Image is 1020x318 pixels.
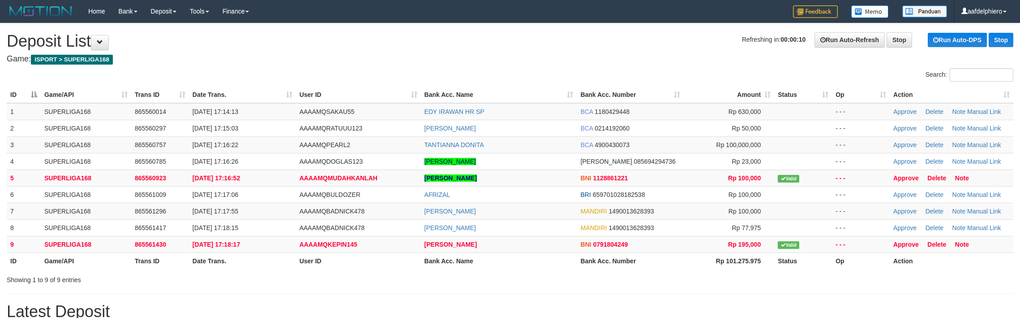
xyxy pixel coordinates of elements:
td: SUPERLIGA168 [41,103,131,120]
a: Delete [926,158,943,165]
span: [DATE] 17:17:55 [193,208,238,215]
a: Approve [893,224,917,231]
span: [DATE] 17:18:17 [193,241,240,248]
span: Rp 100,000 [728,174,761,182]
a: Manual Link [967,224,1001,231]
th: Trans ID [131,253,189,269]
span: [DATE] 17:17:06 [193,191,238,198]
span: Copy 1128861221 to clipboard [593,174,628,182]
th: Game/API [41,253,131,269]
a: [PERSON_NAME] [424,224,476,231]
span: [DATE] 17:18:15 [193,224,238,231]
span: Rp 100,000,000 [716,141,761,148]
td: - - - [832,153,890,170]
th: ID [7,253,41,269]
a: TANTIANNA DONITA [424,141,484,148]
a: Delete [926,125,943,132]
img: Button%20Memo.svg [851,5,889,18]
a: Manual Link [967,141,1001,148]
span: Valid transaction [778,241,799,249]
td: 8 [7,219,41,236]
span: MANDIRI [580,224,607,231]
td: 4 [7,153,41,170]
td: - - - [832,203,890,219]
a: Delete [926,141,943,148]
span: [DATE] 17:15:03 [193,125,238,132]
a: Approve [893,141,917,148]
a: [PERSON_NAME] [424,208,476,215]
a: Stop [887,32,912,48]
a: EDY IRAWAN HR SP [424,108,484,115]
span: BRI [580,191,591,198]
span: 865560014 [135,108,166,115]
td: SUPERLIGA168 [41,136,131,153]
span: Copy 1490013628393 to clipboard [609,208,654,215]
th: Date Trans.: activate to sort column ascending [189,87,296,103]
span: 865561009 [135,191,166,198]
span: 865560757 [135,141,166,148]
th: User ID: activate to sort column ascending [296,87,421,103]
th: Trans ID: activate to sort column ascending [131,87,189,103]
td: 6 [7,186,41,203]
img: MOTION_logo.png [7,4,75,18]
a: Note [952,108,966,115]
strong: 00:00:10 [780,36,806,43]
span: 865561430 [135,241,166,248]
span: Rp 630,000 [729,108,761,115]
span: BNI [580,174,591,182]
td: 2 [7,120,41,136]
span: MANDIRI [580,208,607,215]
span: AAAAMQBULDOZER [300,191,360,198]
a: Approve [893,208,917,215]
th: Bank Acc. Number [577,253,684,269]
th: Action [890,253,1013,269]
th: Action: activate to sort column ascending [890,87,1013,103]
span: [DATE] 17:16:52 [193,174,240,182]
th: Date Trans. [189,253,296,269]
span: 865561296 [135,208,166,215]
td: SUPERLIGA168 [41,120,131,136]
a: AFRIZAL [424,191,450,198]
span: Copy 4900430073 to clipboard [595,141,630,148]
th: Bank Acc. Name [421,253,577,269]
span: Copy 0791804249 to clipboard [593,241,628,248]
a: Manual Link [967,108,1001,115]
th: Rp 101.275.975 [684,253,774,269]
td: - - - [832,219,890,236]
div: Showing 1 to 9 of 9 entries [7,272,418,284]
a: [PERSON_NAME] [424,174,477,182]
span: Rp 50,000 [732,125,761,132]
a: Delete [926,108,943,115]
a: Stop [989,33,1013,47]
td: 3 [7,136,41,153]
span: [DATE] 17:16:22 [193,141,238,148]
a: Manual Link [967,191,1001,198]
span: AAAAMQPEARL2 [300,141,351,148]
a: Run Auto-DPS [928,33,987,47]
a: Note [952,191,966,198]
span: Rp 77,975 [732,224,761,231]
td: SUPERLIGA168 [41,236,131,253]
span: Rp 100,000 [729,208,761,215]
a: Approve [893,241,919,248]
span: AAAAMQDOGLAS123 [300,158,363,165]
img: panduan.png [902,5,947,17]
td: SUPERLIGA168 [41,186,131,203]
a: Approve [893,108,917,115]
h4: Game: [7,55,1013,64]
th: User ID [296,253,421,269]
span: Copy 1490013628393 to clipboard [609,224,654,231]
a: Delete [927,174,946,182]
td: - - - [832,103,890,120]
td: - - - [832,136,890,153]
td: SUPERLIGA168 [41,219,131,236]
a: Delete [926,224,943,231]
a: Note [952,224,966,231]
td: 1 [7,103,41,120]
td: 5 [7,170,41,186]
span: AAAAMQSAKAU55 [300,108,355,115]
a: [PERSON_NAME] [424,158,476,165]
td: 9 [7,236,41,253]
a: Note [955,241,969,248]
a: Note [952,141,966,148]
